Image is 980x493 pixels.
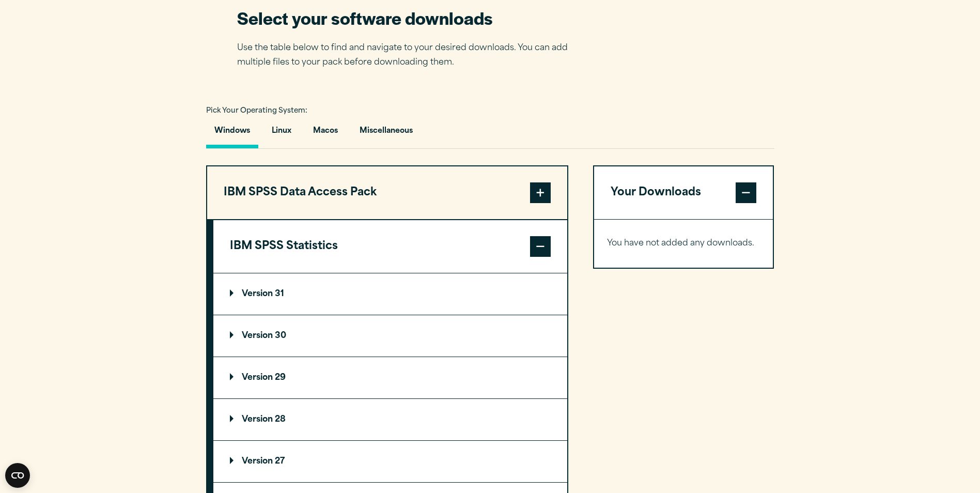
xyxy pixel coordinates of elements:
[594,166,773,219] button: Your Downloads
[213,441,567,482] summary: Version 27
[263,119,300,148] button: Linux
[230,374,286,382] p: Version 29
[213,273,567,315] summary: Version 31
[206,107,307,114] span: Pick Your Operating System:
[230,332,286,340] p: Version 30
[230,457,285,466] p: Version 27
[230,415,286,424] p: Version 28
[607,236,760,251] p: You have not added any downloads.
[5,463,30,488] button: Open CMP widget
[230,290,284,298] p: Version 31
[213,357,567,398] summary: Version 29
[594,219,773,268] div: Your Downloads
[207,166,567,219] button: IBM SPSS Data Access Pack
[237,41,583,71] p: Use the table below to find and navigate to your desired downloads. You can add multiple files to...
[351,119,421,148] button: Miscellaneous
[213,399,567,440] summary: Version 28
[237,6,583,29] h2: Select your software downloads
[305,119,346,148] button: Macos
[213,220,567,273] button: IBM SPSS Statistics
[206,119,258,148] button: Windows
[213,315,567,357] summary: Version 30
